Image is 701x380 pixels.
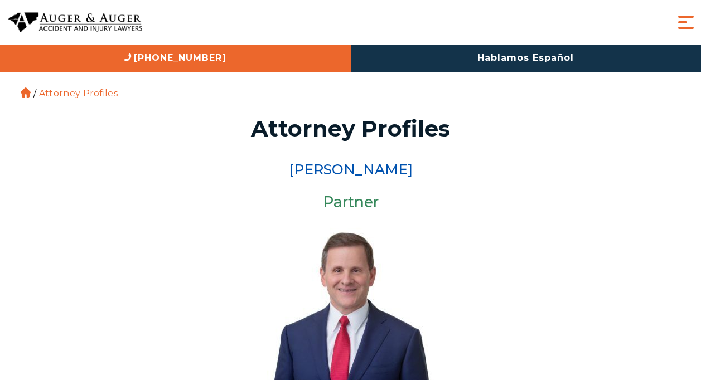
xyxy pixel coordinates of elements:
[25,118,677,140] h1: Attorney Profiles
[289,161,413,178] a: [PERSON_NAME]
[18,194,684,211] h3: Partner
[8,12,142,33] img: Auger & Auger Accident and Injury Lawyers Logo
[36,88,120,99] li: Attorney Profiles
[675,11,697,33] button: Menu
[21,87,31,98] a: Home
